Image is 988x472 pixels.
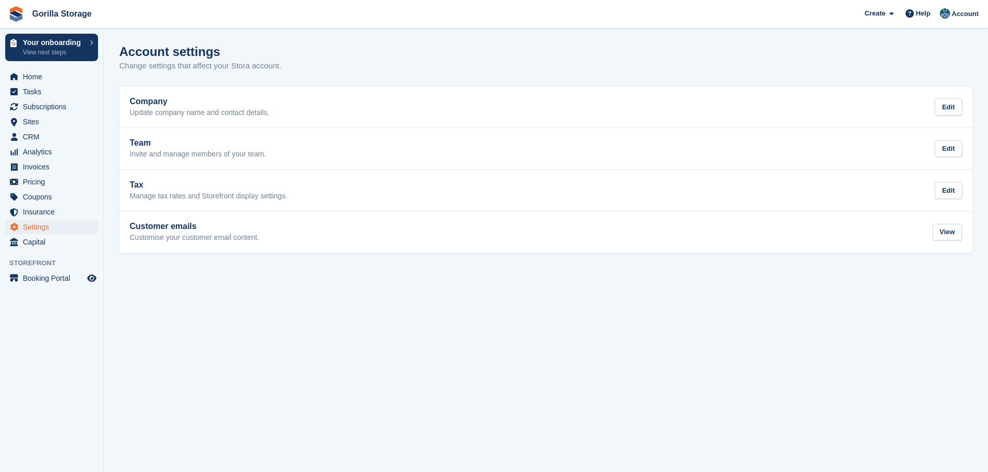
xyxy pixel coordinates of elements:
div: Edit [935,98,962,116]
p: Invite and manage members of your team. [130,150,266,159]
span: Analytics [23,145,85,159]
div: Edit [935,140,962,158]
p: Your onboarding [23,39,85,46]
a: menu [5,235,98,249]
h2: Team [130,138,266,148]
a: menu [5,145,98,159]
h2: Company [130,97,269,106]
span: Settings [23,220,85,234]
span: Pricing [23,175,85,189]
p: Change settings that affect your Stora account. [119,60,281,72]
a: menu [5,84,98,99]
a: menu [5,160,98,174]
span: CRM [23,130,85,144]
a: menu [5,115,98,129]
a: Team Invite and manage members of your team. Edit [119,128,972,169]
a: menu [5,190,98,204]
a: menu [5,271,98,285]
span: Subscriptions [23,99,85,114]
a: menu [5,220,98,234]
a: menu [5,175,98,189]
a: Your onboarding View next steps [5,34,98,61]
span: Help [916,8,930,19]
a: menu [5,99,98,114]
span: Invoices [23,160,85,174]
p: View next steps [23,48,85,57]
span: Tasks [23,84,85,99]
span: Coupons [23,190,85,204]
a: menu [5,130,98,144]
div: View [933,224,962,241]
h2: Customer emails [130,222,259,231]
a: Customer emails Customise your customer email content. View [119,211,972,253]
span: Create [865,8,885,19]
a: Tax Manage tax rates and Storefront display settings. Edit [119,170,972,211]
a: Preview store [86,272,98,284]
span: Insurance [23,205,85,219]
span: Capital [23,235,85,249]
h1: Account settings [119,45,220,59]
span: Home [23,69,85,84]
a: menu [5,205,98,219]
p: Update company name and contact details. [130,108,269,118]
p: Customise your customer email content. [130,233,259,242]
div: Edit [935,182,962,199]
span: Account [952,9,979,19]
span: Sites [23,115,85,129]
h2: Tax [130,180,287,190]
span: Storefront [9,258,103,268]
a: menu [5,69,98,84]
img: Leesha Sutherland [940,8,950,19]
p: Manage tax rates and Storefront display settings. [130,192,287,201]
a: Gorilla Storage [28,5,96,22]
span: Booking Portal [23,271,85,285]
a: Company Update company name and contact details. Edit [119,87,972,128]
img: stora-icon-8386f47178a22dfd0bd8f6a31ec36ba5ce8667c1dd55bd0f319d3a0aa187defe.svg [8,6,24,22]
